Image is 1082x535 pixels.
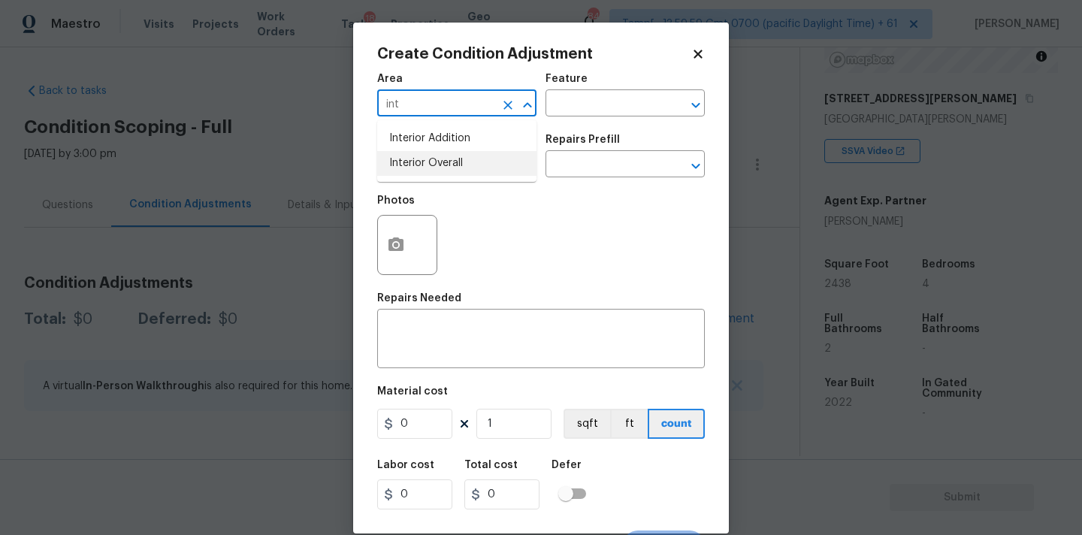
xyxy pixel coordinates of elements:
[685,95,706,116] button: Open
[377,151,536,176] li: Interior Overall
[377,47,691,62] h2: Create Condition Adjustment
[610,409,648,439] button: ft
[564,409,610,439] button: sqft
[552,460,582,470] h5: Defer
[377,126,536,151] li: Interior Addition
[497,95,518,116] button: Clear
[546,135,620,145] h5: Repairs Prefill
[377,293,461,304] h5: Repairs Needed
[377,460,434,470] h5: Labor cost
[648,409,705,439] button: count
[377,195,415,206] h5: Photos
[377,386,448,397] h5: Material cost
[546,74,588,84] h5: Feature
[377,74,403,84] h5: Area
[517,95,538,116] button: Close
[685,156,706,177] button: Open
[464,460,518,470] h5: Total cost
